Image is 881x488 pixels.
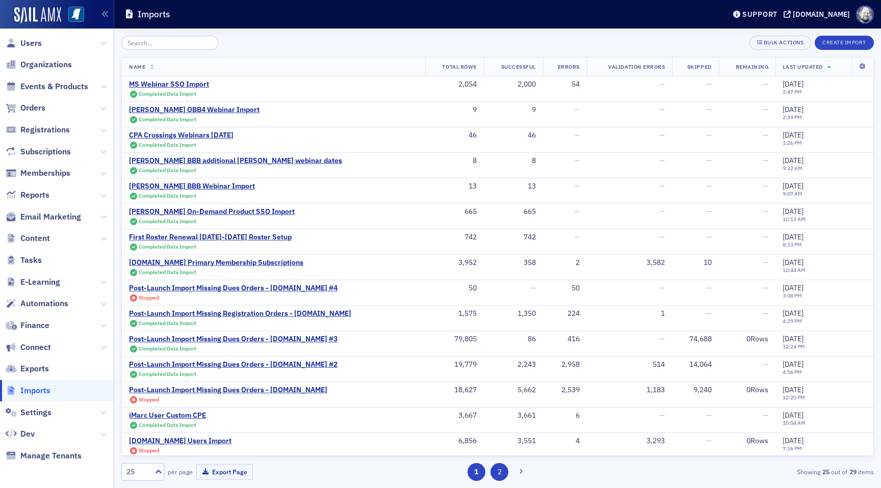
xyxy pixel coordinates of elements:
[468,463,485,481] button: 1
[659,207,665,216] span: —
[783,165,802,172] time: 9:32 AM
[6,298,68,309] a: Automations
[783,130,804,140] span: [DATE]
[129,207,295,216] a: [PERSON_NAME] On-Demand Product SSO Import
[630,467,874,476] div: Showing out of items
[129,156,342,166] div: [PERSON_NAME] BBB additional [PERSON_NAME] webinar dates
[763,131,768,140] span: —
[763,156,768,166] span: —
[763,233,768,242] span: —
[783,292,802,299] time: 3:08 PM
[659,105,665,114] span: —
[574,156,580,165] span: —
[20,255,42,266] span: Tasks
[20,385,50,396] span: Imports
[14,7,61,23] a: SailAMX
[706,283,712,292] span: —
[783,156,804,165] span: [DATE]
[706,436,712,445] span: —
[783,317,802,324] time: 4:29 PM
[856,6,874,23] span: Profile
[126,467,149,477] div: 25
[139,421,196,428] span: Completed Data Import
[746,386,768,395] div: 0 Rows
[783,385,804,394] span: [DATE]
[129,233,292,242] div: First Roster Renewal [DATE]-[DATE] Roster Setup
[706,181,712,191] span: —
[6,385,50,396] a: Imports
[20,298,68,309] span: Automations
[20,38,42,49] span: Users
[129,437,231,446] a: [DOMAIN_NAME] Users Import
[129,105,260,115] a: [PERSON_NAME] OBB4 Webinar Import
[783,283,804,292] span: [DATE]
[746,437,768,446] div: 0 Rows
[491,411,536,420] div: 3,661
[129,284,338,293] a: Post-Launch Import Missing Dues Orders - [DOMAIN_NAME] #4
[138,8,170,20] h1: Imports
[783,360,804,369] span: [DATE]
[820,467,831,476] strong: 25
[20,320,49,331] span: Finance
[129,335,338,344] a: Post-Launch Import Missing Dues Orders - [DOMAIN_NAME] #3
[6,211,81,223] a: Email Marketing
[139,192,196,199] span: Completed Data Import
[679,386,711,395] div: 9,240
[139,396,159,403] span: Stopped
[129,360,338,369] div: Post-Launch Import Missing Dues Orders - [DOMAIN_NAME] #2
[783,215,806,223] time: 10:13 AM
[491,207,536,216] div: 665
[6,363,49,374] a: Exports
[168,467,193,476] label: per page
[129,309,351,318] a: Post-Launch Import Missing Registration Orders - [DOMAIN_NAME]
[763,258,768,267] span: —
[491,437,536,446] div: 3,551
[68,7,84,22] img: SailAMX
[550,411,580,420] div: 6
[432,105,477,115] div: 9
[784,11,853,18] button: [DOMAIN_NAME]
[20,277,60,288] span: E-Learning
[574,207,580,216] span: —
[129,386,327,395] a: Post-Launch Import Missing Dues Orders - [DOMAIN_NAME]
[129,80,209,89] a: MS Webinar SSO Import
[749,36,811,50] button: Bulk Actions
[550,284,580,293] div: 50
[687,63,712,70] span: Skipped
[129,63,145,70] span: Name
[129,182,255,191] a: [PERSON_NAME] BBB Webinar Import
[594,309,665,318] div: 1
[783,139,802,146] time: 1:26 PM
[763,207,768,216] span: —
[432,335,477,344] div: 79,805
[432,80,477,89] div: 2,054
[550,258,580,267] div: 2
[706,232,712,241] span: —
[139,243,196,250] span: Completed Data Import
[490,463,508,481] button: 2
[659,181,665,191] span: —
[491,386,536,395] div: 5,662
[659,283,665,292] span: —
[764,40,804,45] div: Bulk Actions
[491,182,536,191] div: 13
[706,105,712,114] span: —
[20,189,49,201] span: Reports
[20,428,35,440] span: Dev
[432,182,477,191] div: 13
[129,258,303,267] a: [DOMAIN_NAME] Primary Membership Subscriptions
[550,309,580,318] div: 224
[129,131,234,140] a: CPA Crossings Webinars [DATE]
[20,233,50,244] span: Content
[491,335,536,344] div: 86
[679,360,711,369] div: 14,064
[550,335,580,344] div: 416
[6,168,70,179] a: Memberships
[736,63,769,70] span: Remaining
[6,277,60,288] a: E-Learning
